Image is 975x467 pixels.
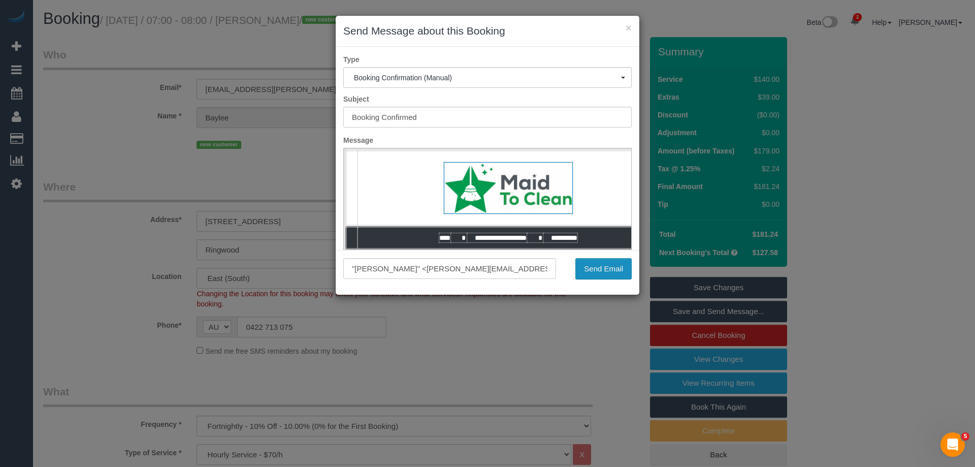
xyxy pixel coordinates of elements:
[354,74,621,82] span: Booking Confirmation (Manual)
[336,94,639,104] label: Subject
[343,67,632,88] button: Booking Confirmation (Manual)
[343,23,632,39] h3: Send Message about this Booking
[336,54,639,65] label: Type
[344,148,631,307] iframe: Rich Text Editor, editor1
[336,135,639,145] label: Message
[961,432,969,441] span: 5
[940,432,965,457] iframe: Intercom live chat
[626,22,632,33] button: ×
[575,258,632,279] button: Send Email
[343,107,632,128] input: Subject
